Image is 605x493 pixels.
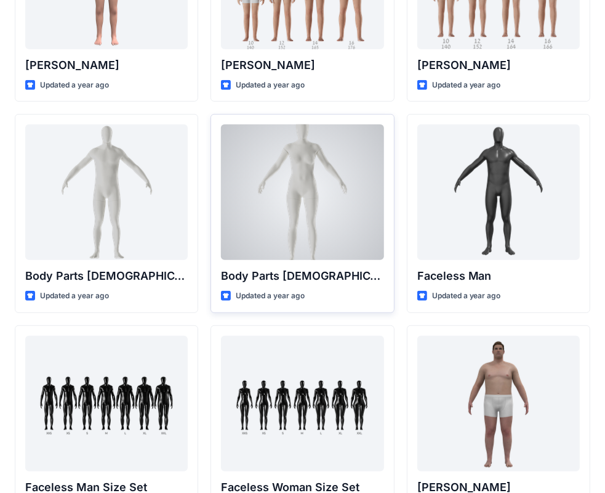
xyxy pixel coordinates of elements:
p: [PERSON_NAME] [25,57,188,74]
a: Faceless Man [417,124,580,260]
p: Updated a year ago [432,290,501,303]
a: Faceless Man Size Set [25,336,188,471]
p: Updated a year ago [432,79,501,92]
p: [PERSON_NAME] [221,57,383,74]
p: Updated a year ago [236,290,305,303]
a: Joseph [417,336,580,471]
p: Updated a year ago [40,79,109,92]
p: Faceless Man [417,267,580,285]
p: Body Parts [DEMOGRAPHIC_DATA] [25,267,188,285]
p: Updated a year ago [40,290,109,303]
p: [PERSON_NAME] [417,57,580,74]
a: Body Parts Male [25,124,188,260]
a: Faceless Woman Size Set [221,336,383,471]
a: Body Parts Female [221,124,383,260]
p: Body Parts [DEMOGRAPHIC_DATA] [221,267,383,285]
p: Updated a year ago [236,79,305,92]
